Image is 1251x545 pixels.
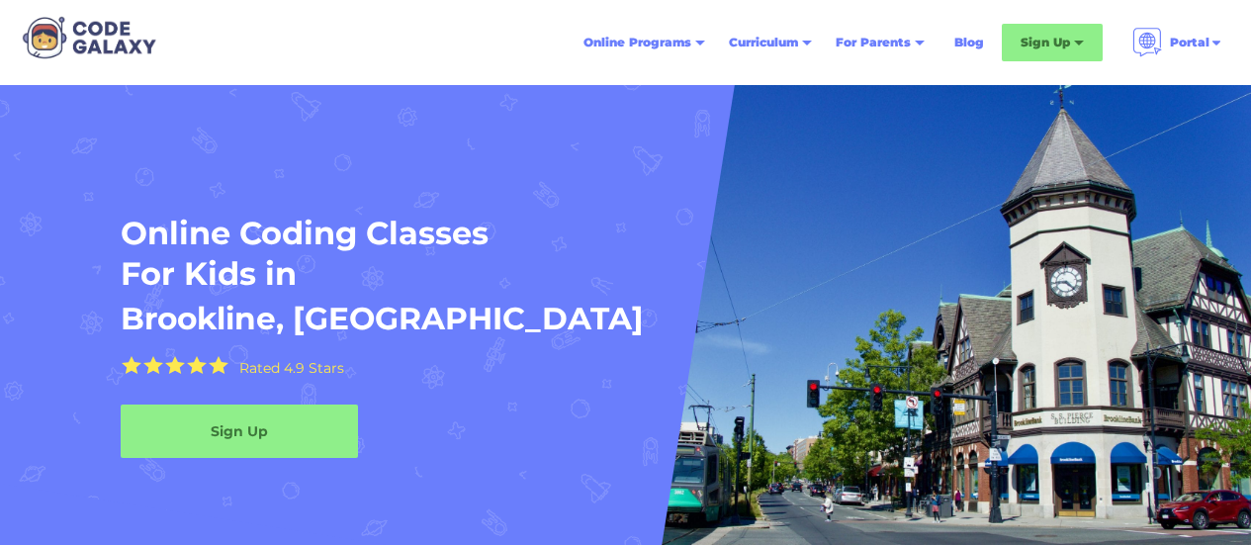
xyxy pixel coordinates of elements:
div: Rated 4.9 Stars [239,361,344,375]
img: Yellow Star - the Code Galaxy [165,356,185,375]
a: Sign Up [121,405,358,458]
a: Blog [942,25,996,60]
img: Yellow Star - the Code Galaxy [209,356,228,375]
div: For Parents [836,33,911,52]
img: Yellow Star - the Code Galaxy [187,356,207,375]
div: Curriculum [729,33,798,52]
div: Portal [1170,33,1209,52]
div: Sign Up [1021,33,1070,52]
img: Yellow Star - the Code Galaxy [143,356,163,375]
img: Yellow Star - the Code Galaxy [122,356,141,375]
h1: Brookline, [GEOGRAPHIC_DATA] [121,299,644,339]
div: Online Programs [583,33,691,52]
div: Sign Up [121,421,358,441]
h1: Online Coding Classes For Kids in [121,213,975,295]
